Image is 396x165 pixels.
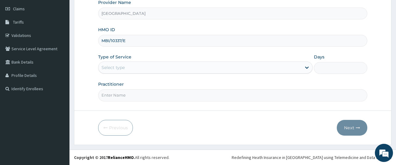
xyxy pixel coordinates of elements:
button: Previous [98,120,133,136]
label: Days [314,54,324,60]
a: RelianceHMO [108,155,134,160]
span: Claims [13,6,25,12]
label: Practitioner [98,81,124,87]
footer: All rights reserved. [69,150,396,165]
input: Enter HMO ID [98,35,368,47]
div: Redefining Heath Insurance in [GEOGRAPHIC_DATA] using Telemedicine and Data Science! [232,154,391,160]
label: Type of Service [98,54,131,60]
span: Tariffs [13,19,24,25]
label: HMO ID [98,27,115,33]
button: Next [337,120,367,136]
div: Select type [101,64,125,71]
input: Enter Name [98,89,368,101]
strong: Copyright © 2017 . [74,155,135,160]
